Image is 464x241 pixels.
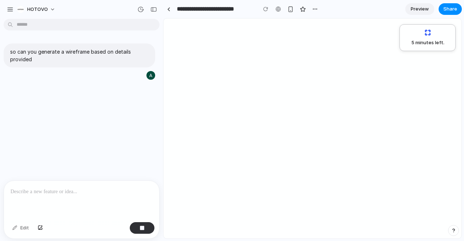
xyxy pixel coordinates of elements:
[443,5,457,13] span: Share
[439,3,462,15] button: Share
[405,3,434,15] a: Preview
[27,6,48,13] span: HOTOVO
[14,4,59,15] button: HOTOVO
[10,48,149,63] p: so can you generate a wireframe based on details provided
[411,5,429,13] span: Preview
[406,39,444,46] span: 5 minutes left .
